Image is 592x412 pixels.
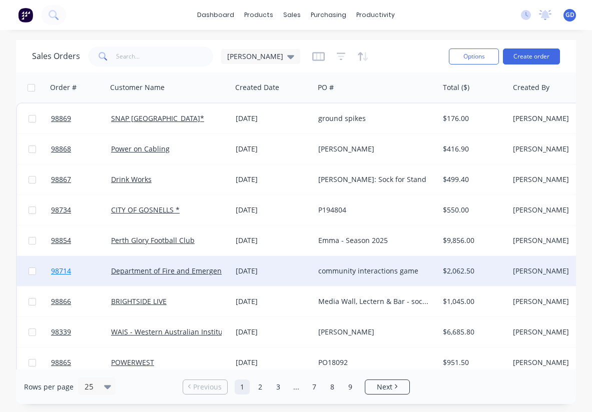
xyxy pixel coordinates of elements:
div: $6,685.80 [443,327,501,337]
a: Page 2 [253,379,268,394]
div: [DATE] [236,235,310,245]
div: purchasing [306,7,351,22]
a: Previous page [183,382,227,392]
a: 98339 [51,317,111,347]
a: WAIS - Western Australian Institute of Sport [111,327,258,336]
span: 98339 [51,327,71,337]
div: Order # [50,82,77,92]
h1: Sales Orders [32,51,80,61]
div: [DATE] [236,113,310,123]
div: $499.40 [443,174,501,184]
div: [PERSON_NAME] [318,144,429,154]
span: Next [377,382,392,392]
div: Created By [513,82,549,92]
div: PO18092 [318,357,429,367]
input: Search... [116,46,214,66]
span: 98734 [51,205,71,215]
a: Drink Works [111,174,152,184]
a: Perth Glory Football Club [111,235,195,245]
div: $2,062.50 [443,266,501,276]
div: [DATE] [236,205,310,215]
img: Factory [18,7,33,22]
a: 98854 [51,225,111,255]
div: $176.00 [443,113,501,123]
a: Department of Fire and Emergency Services [111,266,258,275]
span: 98714 [51,266,71,276]
span: Rows per page [24,382,74,392]
div: [DATE] [236,144,310,154]
div: [DATE] [236,296,310,306]
a: Jump forward [289,379,304,394]
div: [DATE] [236,266,310,276]
a: POWERWEST [111,357,154,367]
div: $416.90 [443,144,501,154]
button: Options [449,48,499,64]
div: sales [278,7,306,22]
div: PO # [318,82,334,92]
a: Page 3 [271,379,286,394]
a: Page 1 is your current page [235,379,250,394]
span: 98869 [51,113,71,123]
div: Customer Name [110,82,165,92]
a: Page 8 [325,379,340,394]
a: BRIGHTSIDE LIVE [111,296,167,306]
div: community interactions game [318,266,429,276]
span: 98865 [51,357,71,367]
span: [PERSON_NAME] [227,51,283,61]
div: [PERSON_NAME] [318,327,429,337]
span: Previous [193,382,222,392]
div: [DATE] [236,357,310,367]
a: Next page [365,382,409,392]
span: 98868 [51,144,71,154]
div: Created Date [235,82,279,92]
a: CITY OF GOSNELLS * [111,205,180,214]
div: Emma - Season 2025 [318,235,429,245]
a: 98869 [51,103,111,133]
a: 98868 [51,134,111,164]
a: 98734 [51,195,111,225]
a: 98867 [51,164,111,194]
a: 98714 [51,256,111,286]
div: $9,856.00 [443,235,501,245]
a: 98866 [51,286,111,316]
div: ground spikes [318,113,429,123]
a: SNAP [GEOGRAPHIC_DATA]* [111,113,204,123]
div: productivity [351,7,400,22]
ul: Pagination [179,379,414,394]
button: Create order [503,48,560,64]
div: Total ($) [443,82,469,92]
span: 98866 [51,296,71,306]
a: Power on Cabling [111,144,170,153]
div: $550.00 [443,205,501,215]
div: [DATE] [236,327,310,337]
div: P194804 [318,205,429,215]
a: 98865 [51,347,111,377]
div: [PERSON_NAME]: Sock for Stand [318,174,429,184]
div: Media Wall, Lectern & Bar - sock only [318,296,429,306]
div: $951.50 [443,357,501,367]
a: Page 7 [307,379,322,394]
a: dashboard [192,7,239,22]
div: products [239,7,278,22]
span: 98854 [51,235,71,245]
span: GD [565,10,574,19]
div: [DATE] [236,174,310,184]
a: Page 9 [343,379,358,394]
span: 98867 [51,174,71,184]
div: $1,045.00 [443,296,501,306]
